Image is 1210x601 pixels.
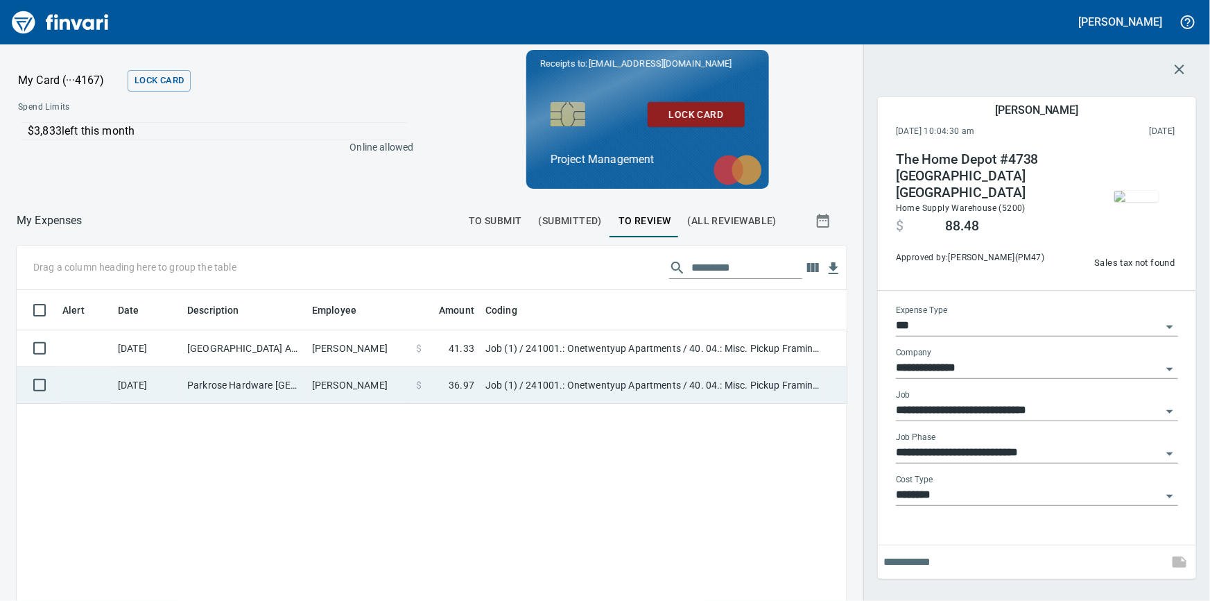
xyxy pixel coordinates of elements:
span: (All Reviewable) [688,212,777,230]
span: Description [187,302,239,319]
td: [PERSON_NAME] [306,367,410,404]
span: To Review [619,212,671,230]
span: Lock Card [659,106,734,124]
span: 88.48 [945,218,979,235]
span: Amount [439,302,474,319]
button: Choose columns to display [802,257,823,278]
span: Date [118,302,139,319]
span: 41.33 [449,341,474,355]
h5: [PERSON_NAME] [995,103,1078,117]
span: [EMAIL_ADDRESS][DOMAIN_NAME] [587,57,733,70]
span: $ [896,218,904,235]
span: Coding [485,302,517,319]
nav: breadcrumb [17,212,83,229]
span: [DATE] 10:04:30 am [896,125,1062,139]
p: My Expenses [17,212,83,229]
span: This records your note into the expense. If you would like to send a message to an employee inste... [1163,545,1196,579]
p: Online allowed [7,140,414,154]
span: Sales tax not found [1094,255,1175,271]
h5: [PERSON_NAME] [1079,15,1162,29]
button: Show transactions within a particular date range [802,204,847,237]
span: Description [187,302,257,319]
span: Alert [62,302,85,319]
span: (Submitted) [539,212,602,230]
button: Close transaction [1163,53,1196,86]
button: Open [1160,317,1179,337]
label: Cost Type [896,476,933,484]
label: Job [896,391,910,400]
button: Sales tax not found [1091,253,1178,274]
span: 36.97 [449,378,474,392]
span: $ [416,341,422,355]
span: Employee [312,302,356,319]
span: Lock Card [135,73,184,89]
p: Drag a column heading here to group the table [33,260,236,274]
td: [DATE] [112,367,182,404]
p: Receipts to: [540,57,755,71]
img: Finvari [8,6,112,39]
h4: The Home Depot #4738 [GEOGRAPHIC_DATA] [GEOGRAPHIC_DATA] [896,151,1084,201]
span: To Submit [469,212,522,230]
p: $3,833 left this month [28,123,407,139]
button: Download Table [823,258,844,279]
img: receipts%2Ftapani%2F2025-08-20%2FP4mXVDvgx8eZ7wjIUX58aasgcUk1__dLDpmcPfJu9FHlkI7BGq_thumb.jpg [1114,191,1159,202]
td: Job (1) / 241001.: Onetwentyup Apartments / 40. 04.: Misc. Pickup Framing / 5: Other [480,367,827,404]
span: Home Supply Warehouse (5200) [896,203,1026,213]
button: Open [1160,486,1179,506]
button: Open [1160,444,1179,464]
td: [DATE] [112,330,182,367]
button: Lock Card [648,102,745,128]
button: Open [1160,402,1179,421]
img: mastercard.svg [707,148,769,192]
span: Coding [485,302,535,319]
span: $ [416,378,422,392]
td: Parkrose Hardware [GEOGRAPHIC_DATA] [GEOGRAPHIC_DATA] [182,367,306,404]
p: My Card (···4167) [18,72,122,89]
span: Approved by: [PERSON_NAME] ( PM47 ) [896,251,1084,265]
span: Spend Limits [18,101,241,115]
label: Job Phase [896,434,935,442]
label: Expense Type [896,307,947,315]
button: Lock Card [128,70,191,92]
td: [PERSON_NAME] [306,330,410,367]
span: This charge was settled by the merchant and appears on the 2025/08/09 statement. [1062,125,1175,139]
span: Alert [62,302,103,319]
span: Amount [421,302,474,319]
button: Open [1160,359,1179,379]
p: Project Management [551,151,745,168]
label: Company [896,349,932,357]
span: Employee [312,302,374,319]
button: [PERSON_NAME] [1075,11,1166,33]
td: [GEOGRAPHIC_DATA] Ace [GEOGRAPHIC_DATA] [GEOGRAPHIC_DATA] [182,330,306,367]
td: Job (1) / 241001.: Onetwentyup Apartments / 40. 04.: Misc. Pickup Framing / 5: Other [480,330,827,367]
span: Date [118,302,157,319]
